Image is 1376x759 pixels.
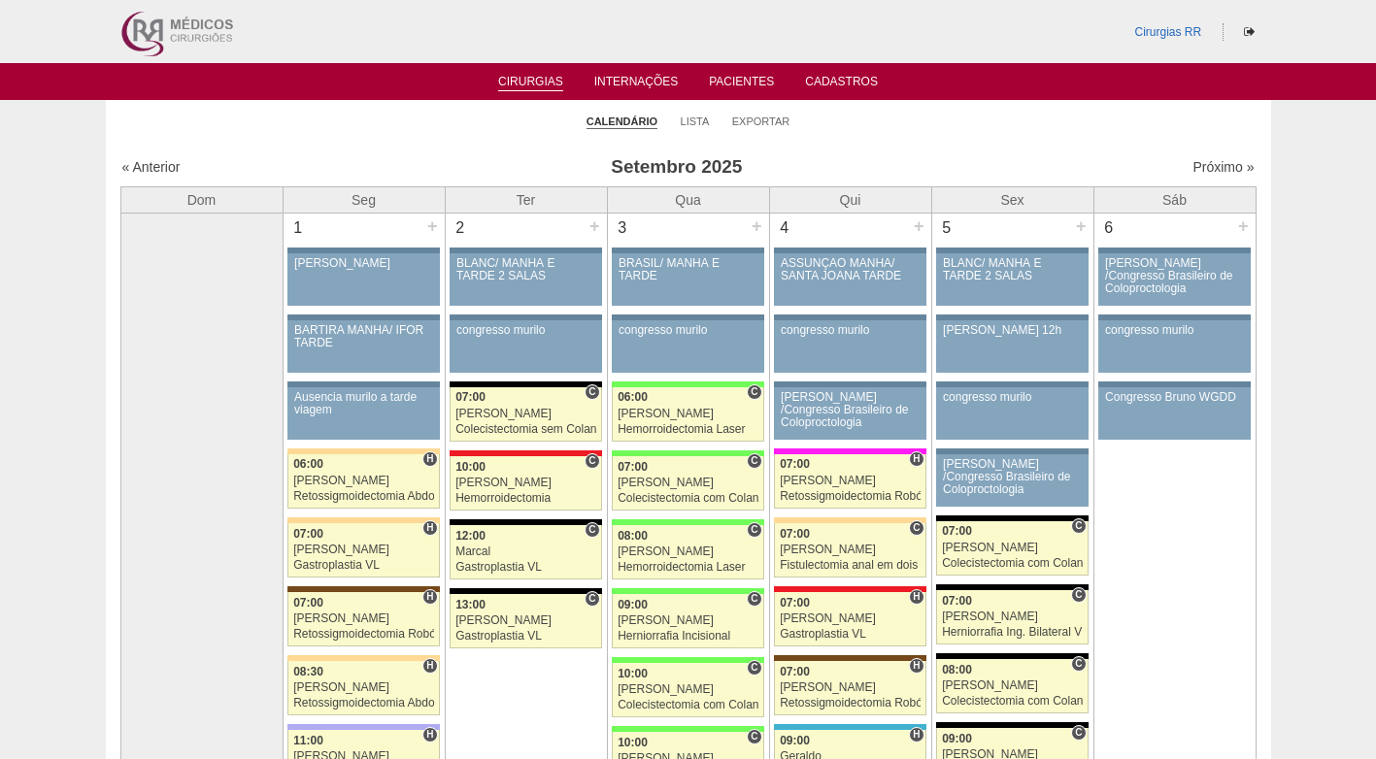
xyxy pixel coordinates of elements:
div: Colecistectomia sem Colangiografia VL [455,423,596,436]
a: congresso murilo [612,320,763,373]
div: [PERSON_NAME] [618,408,758,420]
div: Key: Blanc [936,653,1088,659]
a: Congresso Bruno WGDD [1098,387,1250,440]
div: Key: Blanc [936,515,1088,521]
div: Key: Pro Matre [774,448,925,454]
div: Key: Neomater [774,724,925,730]
div: Colecistectomia com Colangiografia VL [942,695,1083,708]
div: BLANC/ MANHÃ E TARDE 2 SALAS [456,257,595,282]
a: Lista [681,115,710,128]
a: Próximo » [1192,159,1254,175]
a: C 07:00 [PERSON_NAME] Herniorrafia Ing. Bilateral VL [936,590,1088,644]
div: Key: Brasil [612,726,763,732]
span: Hospital [422,589,437,605]
div: Fistulectomia anal em dois tempos [780,559,921,572]
a: C 13:00 [PERSON_NAME] Gastroplastia VL [450,594,601,648]
span: Consultório [585,384,599,400]
div: Key: Santa Joana [287,586,439,592]
span: Consultório [585,591,599,607]
div: Key: Aviso [1098,247,1250,253]
span: Consultório [585,453,599,469]
div: Key: Aviso [774,247,925,253]
a: H 07:00 [PERSON_NAME] Gastroplastia VL [774,592,925,646]
span: 07:00 [780,596,810,610]
span: 10:00 [618,667,648,680]
th: Sex [931,186,1093,213]
div: Key: Aviso [287,314,439,320]
span: 07:00 [455,390,486,404]
a: Cadastros [805,75,878,94]
span: Consultório [747,591,761,607]
div: + [1235,214,1252,239]
div: Herniorrafia Ing. Bilateral VL [942,626,1083,639]
div: 3 [608,214,638,243]
span: Consultório [747,660,761,676]
a: [PERSON_NAME] /Congresso Brasileiro de Coloproctologia [1098,253,1250,306]
a: BRASIL/ MANHÃ E TARDE [612,253,763,306]
div: congresso murilo [1105,324,1244,337]
a: H 08:30 [PERSON_NAME] Retossigmoidectomia Abdominal VL [287,661,439,715]
a: C 06:00 [PERSON_NAME] Hemorroidectomia Laser [612,387,763,442]
div: [PERSON_NAME] [293,475,434,487]
span: 07:00 [942,594,972,608]
div: Hemorroidectomia Laser [618,561,758,574]
a: C 09:00 [PERSON_NAME] Herniorrafia Incisional [612,594,763,648]
div: Gastroplastia VL [293,559,434,572]
div: + [424,214,441,239]
div: + [1073,214,1090,239]
span: Hospital [422,727,437,742]
a: H 07:00 [PERSON_NAME] Gastroplastia VL [287,523,439,577]
div: congresso murilo [781,324,920,337]
span: Consultório [585,522,599,538]
span: Hospital [422,520,437,536]
a: ASSUNÇÃO MANHÃ/ SANTA JOANA TARDE [774,253,925,306]
div: Colecistectomia com Colangiografia VL [618,492,758,505]
span: 07:00 [942,524,972,538]
div: Key: Brasil [612,381,763,387]
div: [PERSON_NAME] [455,477,596,489]
span: 08:30 [293,665,323,678]
div: Key: Aviso [936,314,1088,320]
span: 09:00 [942,732,972,745]
div: [PERSON_NAME] [942,679,1083,692]
a: BLANC/ MANHÃ E TARDE 2 SALAS [936,253,1088,306]
div: Key: Blanc [936,584,1088,590]
a: C 07:00 [PERSON_NAME] Colecistectomia sem Colangiografia VL [450,387,601,442]
div: Key: Brasil [612,450,763,456]
div: Key: Aviso [450,247,601,253]
div: Key: Brasil [612,588,763,594]
div: Key: Aviso [612,247,763,253]
div: Key: Bartira [774,517,925,523]
a: [PERSON_NAME] /Congresso Brasileiro de Coloproctologia [936,454,1088,507]
div: Key: Assunção [774,586,925,592]
th: Ter [445,186,607,213]
a: C 07:00 [PERSON_NAME] Colecistectomia com Colangiografia VL [936,521,1088,576]
a: congresso murilo [450,320,601,373]
a: Pacientes [709,75,774,94]
div: 1 [284,214,314,243]
div: ASSUNÇÃO MANHÃ/ SANTA JOANA TARDE [781,257,920,282]
span: 08:00 [618,529,648,543]
div: Key: Aviso [450,314,601,320]
div: [PERSON_NAME] [294,257,433,270]
span: Hospital [909,451,923,467]
div: + [911,214,927,239]
span: 09:00 [618,598,648,611]
a: C 07:00 [PERSON_NAME] Colecistectomia com Colangiografia VL [612,456,763,511]
span: 08:00 [942,663,972,676]
div: Herniorrafia Incisional [618,630,758,643]
a: Internações [594,75,679,94]
div: Key: Brasil [612,657,763,663]
div: Retossigmoidectomia Abdominal VL [293,697,434,709]
div: [PERSON_NAME] /Congresso Brasileiro de Coloproctologia [781,391,920,430]
span: 07:00 [293,596,323,610]
a: congresso murilo [1098,320,1250,373]
th: Qui [769,186,931,213]
div: [PERSON_NAME] [618,683,758,696]
th: Qua [607,186,769,213]
span: 06:00 [618,390,648,404]
div: Key: Assunção [450,450,601,456]
a: C 12:00 Marcal Gastroplastia VL [450,525,601,579]
th: Sáb [1093,186,1256,213]
span: Consultório [747,453,761,469]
